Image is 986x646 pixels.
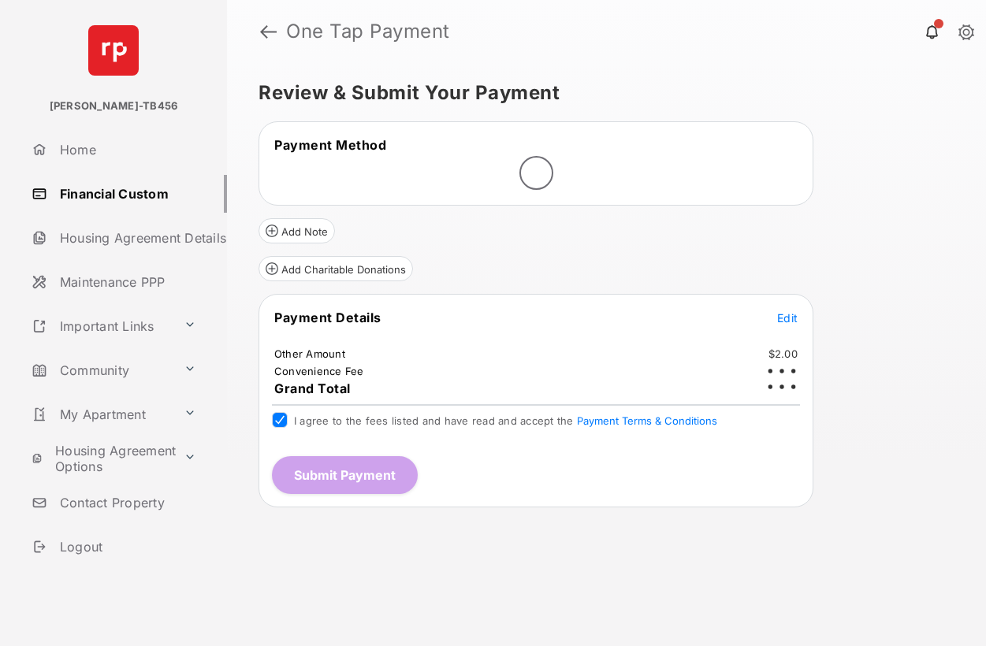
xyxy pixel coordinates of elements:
a: Contact Property [25,484,227,522]
strong: One Tap Payment [286,22,450,41]
td: $2.00 [768,347,798,361]
h5: Review & Submit Your Payment [259,84,942,102]
p: [PERSON_NAME]-TB456 [50,98,178,114]
td: Convenience Fee [273,364,365,378]
a: My Apartment [25,395,177,433]
a: Important Links [25,307,177,345]
a: Home [25,131,227,169]
a: Logout [25,528,227,566]
button: Add Charitable Donations [259,256,413,281]
span: Grand Total [274,381,351,396]
img: svg+xml;base64,PHN2ZyB4bWxucz0iaHR0cDovL3d3dy53My5vcmcvMjAwMC9zdmciIHdpZHRoPSI2NCIgaGVpZ2h0PSI2NC... [88,25,139,76]
button: Submit Payment [272,456,418,494]
a: Housing Agreement Options [25,440,177,477]
td: Other Amount [273,347,346,361]
button: Add Note [259,218,335,243]
span: I agree to the fees listed and have read and accept the [294,414,717,427]
span: Edit [777,311,798,325]
button: Edit [777,310,798,325]
span: Payment Details [274,310,381,325]
a: Maintenance PPP [25,263,227,301]
a: Community [25,351,177,389]
a: Housing Agreement Details [25,219,227,257]
a: Financial Custom [25,175,227,213]
span: Payment Method [274,137,386,153]
button: I agree to the fees listed and have read and accept the [577,414,717,427]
